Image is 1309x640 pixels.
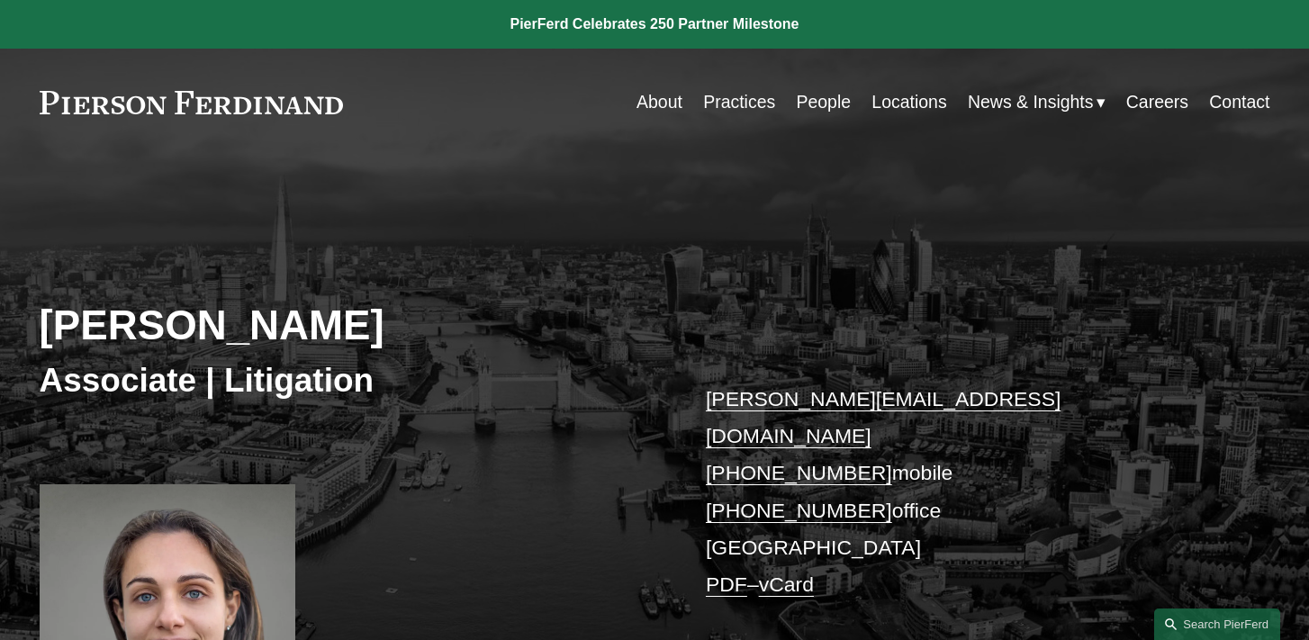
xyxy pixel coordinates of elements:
[1126,85,1188,120] a: Careers
[796,85,851,120] a: People
[703,85,775,120] a: Practices
[759,572,814,596] a: vCard
[706,572,747,596] a: PDF
[706,499,892,522] a: [PHONE_NUMBER]
[706,461,892,484] a: [PHONE_NUMBER]
[968,85,1106,120] a: folder dropdown
[1209,85,1269,120] a: Contact
[871,85,946,120] a: Locations
[40,360,654,401] h3: Associate | Litigation
[636,85,682,120] a: About
[706,381,1219,604] p: mobile office [GEOGRAPHIC_DATA] –
[968,86,1094,118] span: News & Insights
[1154,608,1280,640] a: Search this site
[706,387,1061,447] a: [PERSON_NAME][EMAIL_ADDRESS][DOMAIN_NAME]
[40,301,654,350] h2: [PERSON_NAME]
